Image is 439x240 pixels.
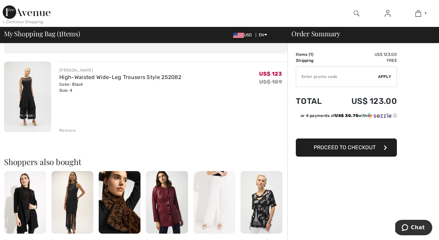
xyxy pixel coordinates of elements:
iframe: PayPal-paypal [296,121,397,136]
div: [PERSON_NAME] [59,67,181,73]
td: Free [333,57,397,64]
td: US$ 123.00 [333,90,397,113]
img: Formal Sleeveless Bodycon Dress Style 252712 [52,171,93,234]
img: V-Neck Graphic Pullover Style 252074 [241,171,282,234]
td: Shipping [296,57,333,64]
div: Color: Black Size: 4 [59,81,181,93]
img: search the website [354,9,359,17]
div: or 4 payments ofUS$ 30.75withSezzle Click to learn more about Sezzle [296,113,397,121]
a: High-Waisted Wide-Leg Trousers Style 252082 [59,74,181,80]
span: EN [259,33,267,37]
input: Promo code [296,67,378,87]
img: High-Waisted Wide-Leg Trousers Style 252082 [4,62,51,132]
img: Sezzle [367,113,391,119]
span: USD [233,33,255,37]
img: Casual Leather Jacket Style 253934 [146,171,188,234]
button: Proceed to Checkout [296,138,397,157]
div: < Continue Shopping [3,19,43,25]
div: Order Summary [283,30,435,37]
img: Open Front Hip-Length Blazer Style 233304 [4,171,46,234]
iframe: Opens a widget where you can chat to one of our agents [395,220,432,237]
td: Items ( ) [296,51,333,57]
span: 1 [425,10,426,16]
s: US$ 189 [259,79,282,85]
span: Proceed to Checkout [314,144,376,151]
h2: Shoppers also bought [4,158,287,166]
img: My Bag [415,9,421,17]
span: 1 [310,52,312,57]
img: My Info [385,9,390,17]
div: or 4 payments of with [301,113,397,119]
span: Apply [378,74,391,80]
a: 1 [403,9,433,17]
div: Remove [59,127,76,133]
span: 1 [59,29,61,37]
td: US$ 123.00 [333,51,397,57]
img: Leopard Faux Fur Scarf Style 253974X [99,171,140,234]
span: US$ 123 [259,71,282,77]
a: Sign In [379,9,396,18]
td: Total [296,90,333,113]
img: US Dollar [233,33,244,38]
img: 1ère Avenue [3,5,51,19]
span: US$ 30.75 [335,113,358,118]
img: High-Rise Chiffon Wide Leg Pants Style 370361 [193,171,235,234]
span: My Shopping Bag ( Items) [4,30,80,37]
